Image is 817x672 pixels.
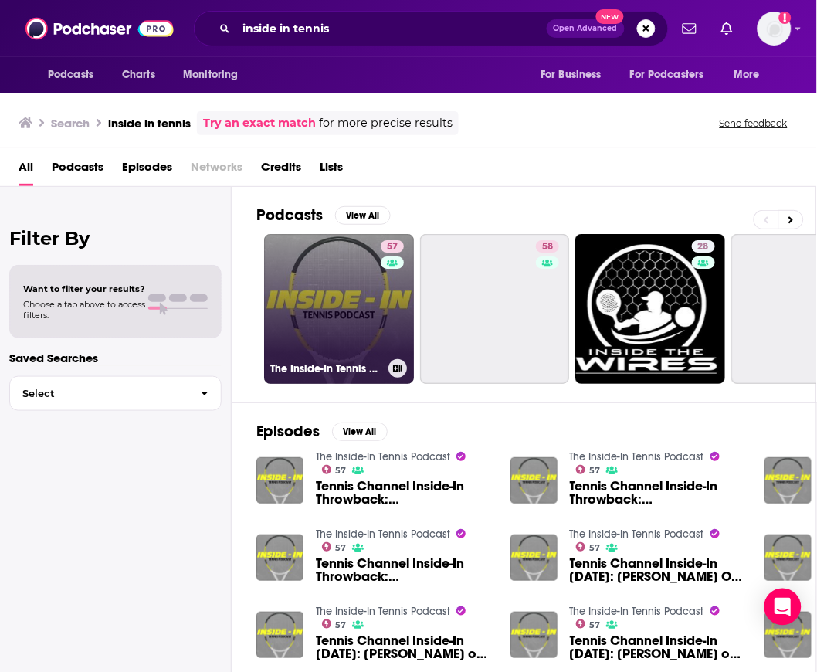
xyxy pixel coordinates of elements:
button: View All [335,206,391,225]
a: 57 [576,542,601,552]
span: Tennis Channel Inside-In Throwback: [PERSON_NAME] [316,480,492,506]
button: View All [332,423,388,441]
button: open menu [172,60,258,90]
span: 58 [542,239,553,255]
span: Tennis Channel Inside-In [DATE]: [PERSON_NAME] on Olympic Tennis, the Coaching Debate, & Much More [570,634,746,660]
span: 57 [335,622,346,629]
a: 57The Inside-In Tennis Podcast [264,234,414,384]
span: More [734,64,761,86]
img: Tennis Channel Inside-In 7/22/21: Steve Weissman on Olympic Tennis, the Coaching Debate, & Much More [510,612,558,659]
span: 28 [698,239,709,255]
img: Tennis Channel Inside-In 10/7/21: Jan-Michael Gambill On American Tennis Tournaments & 2021 India... [764,535,812,582]
span: New [596,9,624,24]
span: 57 [589,467,600,474]
img: Tennis Channel Inside-In 7/22/21: Steve Weissman on Olympic Tennis, the Coaching Debate, & Much More [256,612,303,659]
a: 28 [575,234,725,384]
a: Show notifications dropdown [715,15,739,42]
a: The Inside-In Tennis Podcast [570,450,704,463]
span: Podcasts [48,64,93,86]
a: 58 [420,234,570,384]
div: Search podcasts, credits, & more... [194,11,669,46]
span: Tennis Channel Inside-In [DATE]: [PERSON_NAME] on Olympic Tennis, the Coaching Debate, & Much More [316,634,492,660]
span: Charts [122,64,155,86]
span: Want to filter your results? [23,283,145,294]
a: 57 [322,619,347,629]
a: Podchaser - Follow, Share and Rate Podcasts [25,14,174,43]
h2: Podcasts [256,205,323,225]
span: Networks [191,154,242,186]
h3: Search [51,116,90,131]
a: The Inside-In Tennis Podcast [570,528,704,541]
a: 57 [576,619,601,629]
input: Search podcasts, credits, & more... [236,16,547,41]
span: Select [10,389,188,399]
span: 57 [589,545,600,552]
button: open menu [37,60,114,90]
img: Tennis Channel Inside-In Throwback: Mackenzie McDonald [764,457,812,504]
a: EpisodesView All [256,422,388,441]
a: Tennis Channel Inside-In 10/7/21: Jan-Michael Gambill On American Tennis Tournaments & 2021 India... [570,557,746,583]
a: Try an exact match [203,114,316,132]
a: 57 [322,542,347,552]
img: Tennis Channel Inside-In Throwback: Mackenzie McDonald [256,535,303,582]
p: Saved Searches [9,351,222,365]
img: Tennis Channel Inside-In 2/17/22: Jennifer Brady [764,612,812,659]
button: Send feedback [715,117,792,130]
button: open menu [724,60,780,90]
a: 57 [576,465,601,474]
span: Choose a tab above to access filters. [23,299,145,321]
a: All [19,154,33,186]
a: PodcastsView All [256,205,391,225]
a: Tennis Channel Inside-In 7/22/21: Steve Weissman on Olympic Tennis, the Coaching Debate, & Much More [570,634,746,660]
a: Episodes [122,154,172,186]
div: Open Intercom Messenger [764,589,802,626]
img: Tennis Channel Inside-In Throwback: Frances Tiafoe [510,457,558,504]
span: Tennis Channel Inside-In Throwback: [PERSON_NAME] [316,557,492,583]
span: For Podcasters [630,64,704,86]
img: Tennis Channel Inside-In Throwback: Frances Tiafoe [256,457,303,504]
button: Show profile menu [758,12,792,46]
h3: inside in tennis [108,116,191,131]
a: 57 [322,465,347,474]
span: For Business [541,64,602,86]
h2: Episodes [256,422,320,441]
span: Lists [320,154,343,186]
a: Tennis Channel Inside-In Throwback: Frances Tiafoe [570,480,746,506]
a: Show notifications dropdown [676,15,703,42]
button: Select [9,376,222,411]
button: open menu [620,60,727,90]
span: Open Advanced [554,25,618,32]
a: The Inside-In Tennis Podcast [316,605,450,618]
a: 58 [536,240,559,253]
a: The Inside-In Tennis Podcast [570,605,704,618]
svg: Add a profile image [779,12,792,24]
h3: The Inside-In Tennis Podcast [270,362,382,375]
a: Charts [112,60,164,90]
a: 28 [692,240,715,253]
a: The Inside-In Tennis Podcast [316,450,450,463]
span: Podcasts [52,154,103,186]
span: for more precise results [319,114,453,132]
a: Credits [261,154,301,186]
img: Tennis Channel Inside-In 10/7/21: Jan-Michael Gambill On American Tennis Tournaments & 2021 India... [510,535,558,582]
span: Tennis Channel Inside-In Throwback: [PERSON_NAME] [570,480,746,506]
img: User Profile [758,12,792,46]
h2: Filter By [9,227,222,249]
span: 57 [589,622,600,629]
span: 57 [335,467,346,474]
span: 57 [387,239,398,255]
a: Tennis Channel Inside-In Throwback: Frances Tiafoe [316,480,492,506]
span: Monitoring [183,64,238,86]
a: Tennis Channel Inside-In 7/22/21: Steve Weissman on Olympic Tennis, the Coaching Debate, & Much More [316,634,492,660]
